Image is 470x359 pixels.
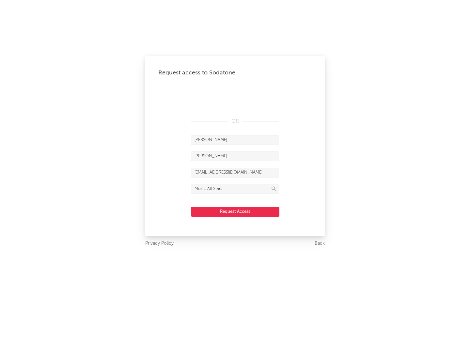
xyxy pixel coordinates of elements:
input: Division [191,184,279,194]
input: Last Name [191,151,279,161]
input: Email [191,168,279,178]
button: Request Access [191,207,279,217]
div: OR [191,117,279,125]
a: Privacy Policy [145,240,174,248]
a: Back [315,240,325,248]
input: First Name [191,135,279,145]
div: Request access to Sodatone [158,69,312,77]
